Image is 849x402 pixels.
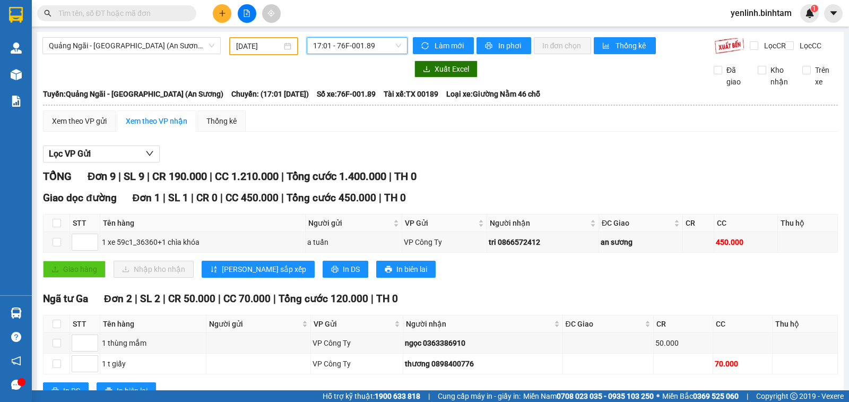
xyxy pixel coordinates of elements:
[693,392,739,400] strong: 0369 525 060
[140,293,160,305] span: SL 2
[102,337,204,349] div: 1 thùng mắm
[778,215,838,232] th: Thu hộ
[394,170,417,183] span: TH 0
[384,192,406,204] span: TH 0
[714,37,744,54] img: 9k=
[655,337,711,349] div: 50.000
[231,88,309,100] span: Chuyến: (17:01 [DATE])
[11,332,21,342] span: question-circle
[243,10,250,17] span: file-add
[404,236,485,248] div: VP Công Ty
[423,65,430,74] span: download
[210,266,218,274] span: sort-ascending
[421,42,430,50] span: sync
[152,170,207,183] span: CR 190.000
[226,192,279,204] span: CC 450.000
[376,261,436,278] button: printerIn biên lai
[435,63,469,75] span: Xuất Excel
[812,5,816,12] span: 1
[722,6,800,20] span: yenlinh.binhtam
[163,192,166,204] span: |
[223,293,271,305] span: CC 70.000
[126,115,187,127] div: Xem theo VP nhận
[124,170,144,183] span: SL 9
[238,4,256,23] button: file-add
[343,263,360,275] span: In DS
[104,293,132,305] span: Đơn 2
[371,293,374,305] span: |
[490,217,588,229] span: Người nhận
[773,315,838,333] th: Thu hộ
[206,115,237,127] div: Thống kê
[602,217,672,229] span: ĐC Giao
[215,170,279,183] span: CC 1.210.000
[279,293,368,305] span: Tổng cước 120.000
[43,146,160,162] button: Lọc VP Gửi
[168,192,188,204] span: SL 1
[446,88,540,100] span: Loại xe: Giường Nằm 46 chỗ
[313,38,401,54] span: 17:01 - 76F-001.89
[213,4,231,23] button: plus
[163,293,166,305] span: |
[118,170,121,183] span: |
[191,192,194,204] span: |
[287,170,386,183] span: Tổng cước 1.400.000
[219,10,226,17] span: plus
[133,192,161,204] span: Đơn 1
[331,266,339,274] span: printer
[405,217,476,229] span: VP Gửi
[435,40,465,52] span: Làm mới
[102,358,204,370] div: 1 t giấy
[498,40,523,52] span: In phơi
[308,217,391,229] span: Người gửi
[267,10,275,17] span: aim
[44,10,51,17] span: search
[102,236,304,248] div: 1 xe 59c1_36360+1 chìa khóa
[11,380,21,390] span: message
[766,64,794,88] span: Kho nhận
[313,358,401,370] div: VP Công Ty
[601,236,681,248] div: an sương
[307,236,400,248] div: a tuấn
[406,318,552,330] span: Người nhận
[70,215,100,232] th: STT
[88,170,116,183] span: Đơn 9
[485,42,494,50] span: printer
[43,192,117,204] span: Giao dọc đường
[413,37,474,54] button: syncLàm mới
[405,337,561,349] div: ngọc 0363386910
[11,42,22,54] img: warehouse-icon
[273,293,276,305] span: |
[534,37,592,54] button: In đơn chọn
[43,170,72,183] span: TỔNG
[824,4,843,23] button: caret-down
[43,90,223,98] b: Tuyến: Quảng Ngãi - [GEOGRAPHIC_DATA] (An Sương)
[402,232,487,253] td: VP Công Ty
[438,390,521,402] span: Cung cấp máy in - giấy in:
[389,170,392,183] span: |
[100,215,306,232] th: Tên hàng
[218,293,221,305] span: |
[222,263,306,275] span: [PERSON_NAME] sắp xếp
[145,149,154,158] span: down
[557,392,654,400] strong: 0708 023 035 - 0935 103 250
[405,358,561,370] div: thương 0898400776
[722,64,750,88] span: Đã giao
[715,358,770,370] div: 70.000
[376,293,398,305] span: TH 0
[281,170,284,183] span: |
[323,261,368,278] button: printerIn DS
[11,96,22,107] img: solution-icon
[747,390,748,402] span: |
[477,37,531,54] button: printerIn phơi
[384,88,438,100] span: Tài xế: TX 00189
[262,4,281,23] button: aim
[311,354,403,374] td: VP Công Ty
[314,318,392,330] span: VP Gửi
[114,261,194,278] button: downloadNhập kho nhận
[385,266,392,274] span: printer
[220,192,223,204] span: |
[713,315,773,333] th: CC
[135,293,137,305] span: |
[428,390,430,402] span: |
